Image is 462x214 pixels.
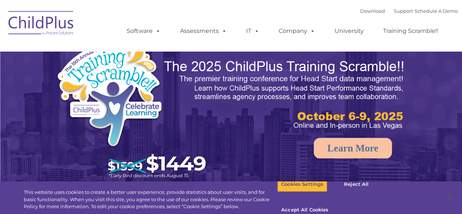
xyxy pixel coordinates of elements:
[360,8,458,14] font: |
[102,48,124,54] span: Last name
[24,189,277,210] div: This website uses cookies to create a better user experience, provide statistics about user visit...
[102,78,133,84] span: Phone number
[271,24,322,38] a: Company
[173,24,234,38] a: Assessments
[360,8,385,14] a: Download
[239,24,267,38] a: IT
[277,177,327,192] button: Cookies Settings
[376,24,446,38] a: Training Scramble!!
[327,24,371,38] a: University
[415,8,458,14] a: Schedule A Demo
[333,177,379,192] button: Reject All
[5,6,78,42] img: ChildPlus by Procare Solutions
[394,8,413,14] a: Support
[442,189,458,205] button: Close
[119,24,168,38] a: Software
[314,138,392,158] a: Learn More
